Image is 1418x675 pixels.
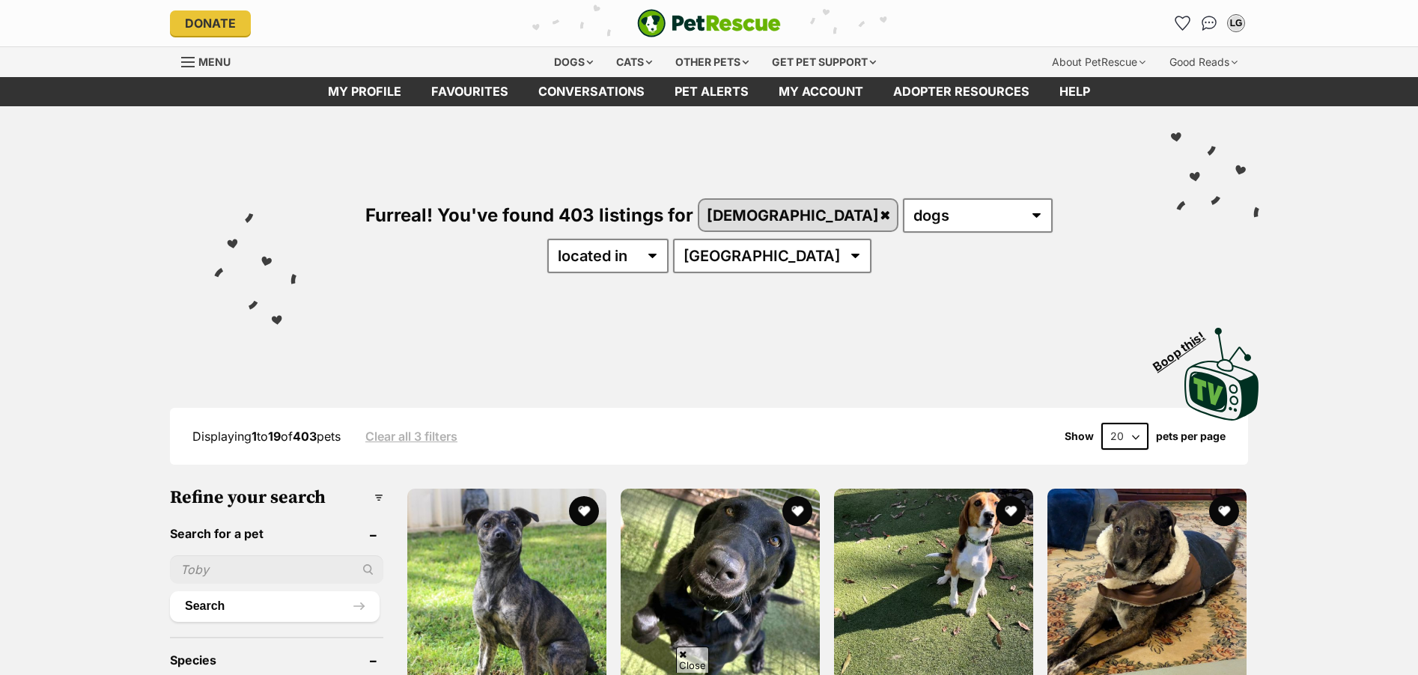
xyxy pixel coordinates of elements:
button: favourite [1209,496,1239,526]
strong: 403 [293,429,317,444]
a: conversations [523,77,660,106]
a: Favourites [416,77,523,106]
a: Clear all 3 filters [365,430,457,443]
strong: 1 [252,429,257,444]
button: favourite [569,496,599,526]
a: Adopter resources [878,77,1044,106]
strong: 19 [268,429,281,444]
div: LG [1229,16,1244,31]
img: chat-41dd97257d64d25036548639549fe6c8038ab92f7586957e7f3b1b290dea8141.svg [1202,16,1217,31]
a: Donate [170,10,251,36]
span: Displaying to of pets [192,429,341,444]
div: Dogs [544,47,603,77]
div: Other pets [665,47,759,77]
a: Favourites [1170,11,1194,35]
a: Menu [181,47,241,74]
a: Pet alerts [660,77,764,106]
button: favourite [782,496,812,526]
header: Search for a pet [170,527,383,540]
img: PetRescue TV logo [1184,328,1259,421]
a: My profile [313,77,416,106]
a: My account [764,77,878,106]
a: PetRescue [637,9,781,37]
button: My account [1224,11,1248,35]
a: [DEMOGRAPHIC_DATA] [699,200,897,230]
span: Furreal! You've found 403 listings for [365,204,693,226]
a: Conversations [1197,11,1221,35]
span: Menu [198,55,231,68]
label: pets per page [1156,430,1226,442]
ul: Account quick links [1170,11,1248,35]
div: Get pet support [761,47,886,77]
img: logo-e224e6f780fb5917bec1dbf3a21bbac754714ae5b6737aabdf751b685950b380.svg [637,9,781,37]
span: Close [676,647,709,673]
button: favourite [996,496,1026,526]
header: Species [170,653,383,667]
h3: Refine your search [170,487,383,508]
div: About PetRescue [1041,47,1156,77]
div: Cats [606,47,663,77]
span: Show [1065,430,1094,442]
input: Toby [170,555,383,584]
a: Help [1044,77,1105,106]
a: Boop this! [1184,314,1259,424]
div: Good Reads [1159,47,1248,77]
span: Boop this! [1151,320,1220,373]
button: Search [170,591,380,621]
